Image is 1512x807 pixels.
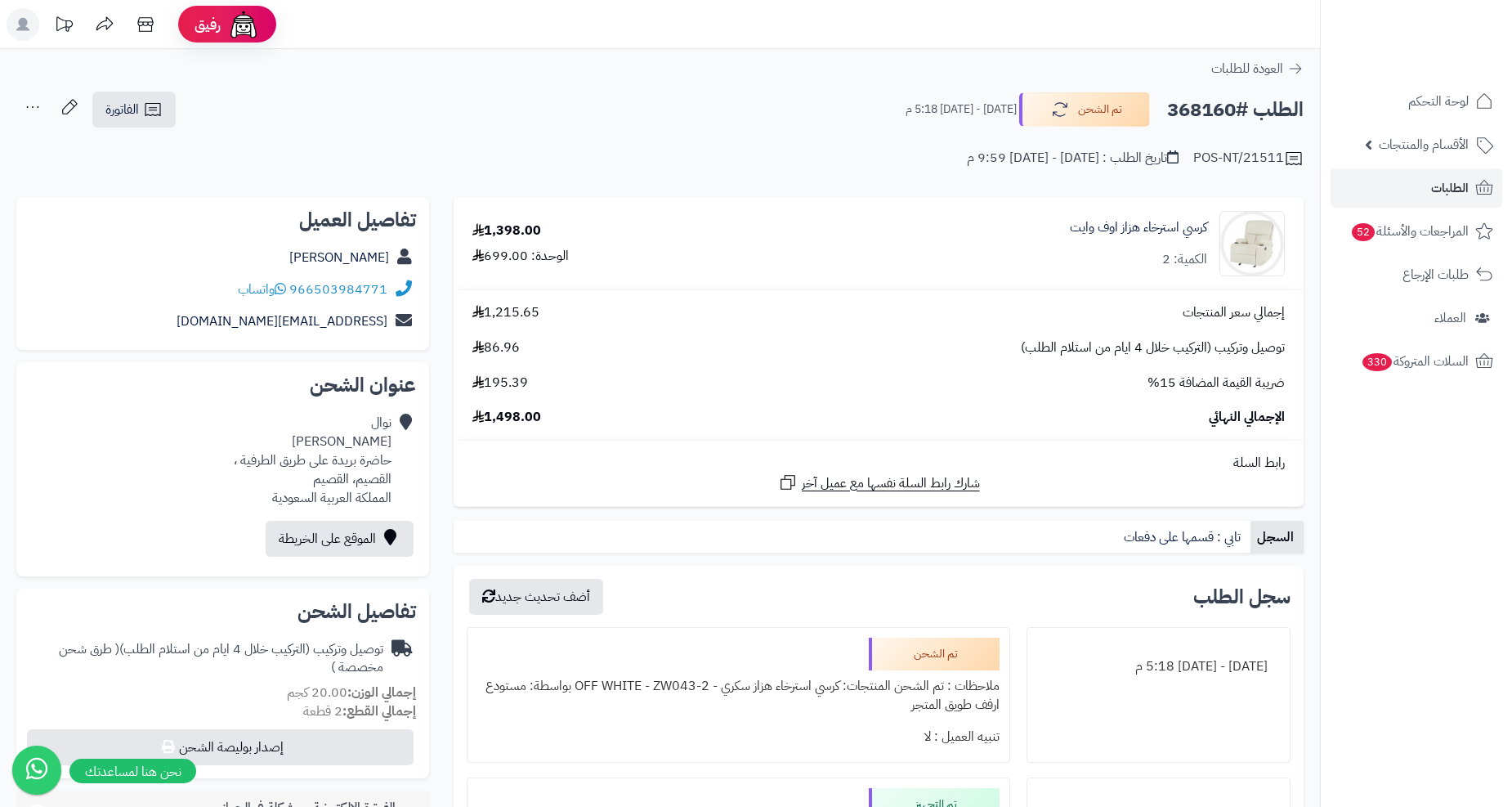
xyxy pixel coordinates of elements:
a: الموقع على الخريطة [266,521,414,557]
span: إجمالي سعر المنتجات [1183,303,1285,322]
a: السجل [1250,521,1304,554]
a: تحديثات المنصة [43,8,84,45]
small: [DATE] - [DATE] 5:18 م [906,101,1017,118]
span: 1,215.65 [472,303,539,322]
h2: عنوان الشحن [29,375,416,395]
span: الطلبات [1431,177,1469,200]
span: 330 [1362,353,1392,371]
div: [DATE] - [DATE] 5:18 م [1037,651,1280,683]
span: ( طرق شحن مخصصة ) [59,639,383,678]
img: 1737964704-110102050045-90x90.jpg [1220,211,1284,276]
span: شارك رابط السلة نفسها مع عميل آخر [802,474,980,493]
div: 1,398.00 [472,222,541,240]
small: 20.00 كجم [287,683,416,702]
h2: تفاصيل الشحن [29,602,416,621]
span: السلات المتروكة [1361,350,1469,373]
span: طلبات الإرجاع [1402,263,1469,286]
a: 966503984771 [289,280,387,299]
span: ضريبة القيمة المضافة 15% [1147,374,1285,392]
strong: إجمالي الوزن: [347,683,416,702]
a: الطلبات [1331,168,1502,208]
div: توصيل وتركيب (التركيب خلال 4 ايام من استلام الطلب) [29,640,383,678]
span: الإجمالي النهائي [1209,408,1285,427]
h2: تفاصيل العميل [29,210,416,230]
button: أضف تحديث جديد [469,579,603,615]
a: طلبات الإرجاع [1331,255,1502,294]
span: رفيق [195,15,221,34]
div: رابط السلة [460,454,1297,473]
a: [PERSON_NAME] [289,248,389,267]
div: تم الشحن [869,638,1000,670]
h2: الطلب #368160 [1167,93,1304,127]
span: العودة للطلبات [1211,59,1283,78]
div: الكمية: 2 [1162,250,1207,269]
a: تابي : قسمها على دفعات [1117,521,1250,554]
span: العملاء [1434,307,1466,330]
h3: سجل الطلب [1193,587,1291,607]
div: تاريخ الطلب : [DATE] - [DATE] 9:59 م [967,149,1179,168]
span: الفاتورة [105,100,139,119]
span: توصيل وتركيب (التركيب خلال 4 ايام من استلام الطلب) [1021,338,1285,357]
a: العودة للطلبات [1211,59,1304,78]
small: 2 قطعة [303,702,416,721]
a: الفاتورة [92,92,176,128]
a: شارك رابط السلة نفسها مع عميل آخر [778,473,980,493]
div: نوال [PERSON_NAME] حاضرة بريدة على طريق الطرفية ، القصيم، القصيم المملكة العربية السعودية [234,414,391,507]
div: تنبيه العميل : لا [477,721,1000,753]
span: 86.96 [472,338,520,357]
button: إصدار بوليصة الشحن [27,729,414,765]
a: [EMAIL_ADDRESS][DOMAIN_NAME] [177,312,387,331]
strong: إجمالي القطع: [342,702,416,721]
a: واتساب [238,280,286,299]
a: العملاء [1331,298,1502,338]
button: تم الشحن [1019,92,1150,127]
a: السلات المتروكة330 [1331,342,1502,381]
span: 1,498.00 [472,408,541,427]
span: 195.39 [472,374,528,392]
span: 52 [1352,223,1375,241]
div: الوحدة: 699.00 [472,247,569,266]
div: POS-NT/21511 [1193,149,1304,168]
a: المراجعات والأسئلة52 [1331,212,1502,251]
div: ملاحظات : تم الشحن المنتجات: كرسي استرخاء هزاز سكري - OFF WHITE - ZW043-2 بواسطة: مستودع ارفف طوي... [477,670,1000,721]
a: لوحة التحكم [1331,82,1502,121]
img: ai-face.png [227,8,260,41]
span: الأقسام والمنتجات [1379,133,1469,156]
span: المراجعات والأسئلة [1350,220,1469,243]
a: كرسي استرخاء هزاز اوف وايت [1070,218,1207,237]
span: لوحة التحكم [1408,90,1469,113]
